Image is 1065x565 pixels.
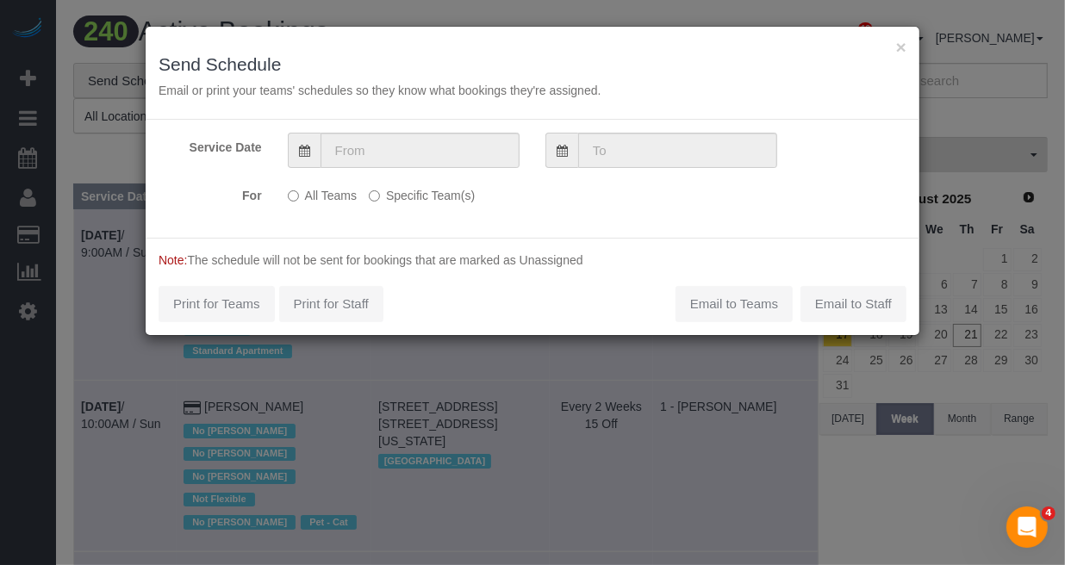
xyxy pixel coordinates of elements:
label: Service Date [146,133,275,156]
input: All Teams [288,190,299,202]
span: Note: [159,253,187,267]
label: For [146,181,275,204]
iframe: Intercom live chat [1006,506,1048,548]
h3: Send Schedule [159,54,906,74]
input: From [321,133,520,168]
label: All Teams [288,181,357,204]
button: × [896,38,906,56]
span: 4 [1042,506,1056,520]
input: To [578,133,777,168]
input: Specific Team(s) [369,190,380,202]
p: The schedule will not be sent for bookings that are marked as Unassigned [159,251,906,269]
label: Specific Team(s) [369,181,475,204]
p: Email or print your teams' schedules so they know what bookings they're assigned. [159,82,906,99]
